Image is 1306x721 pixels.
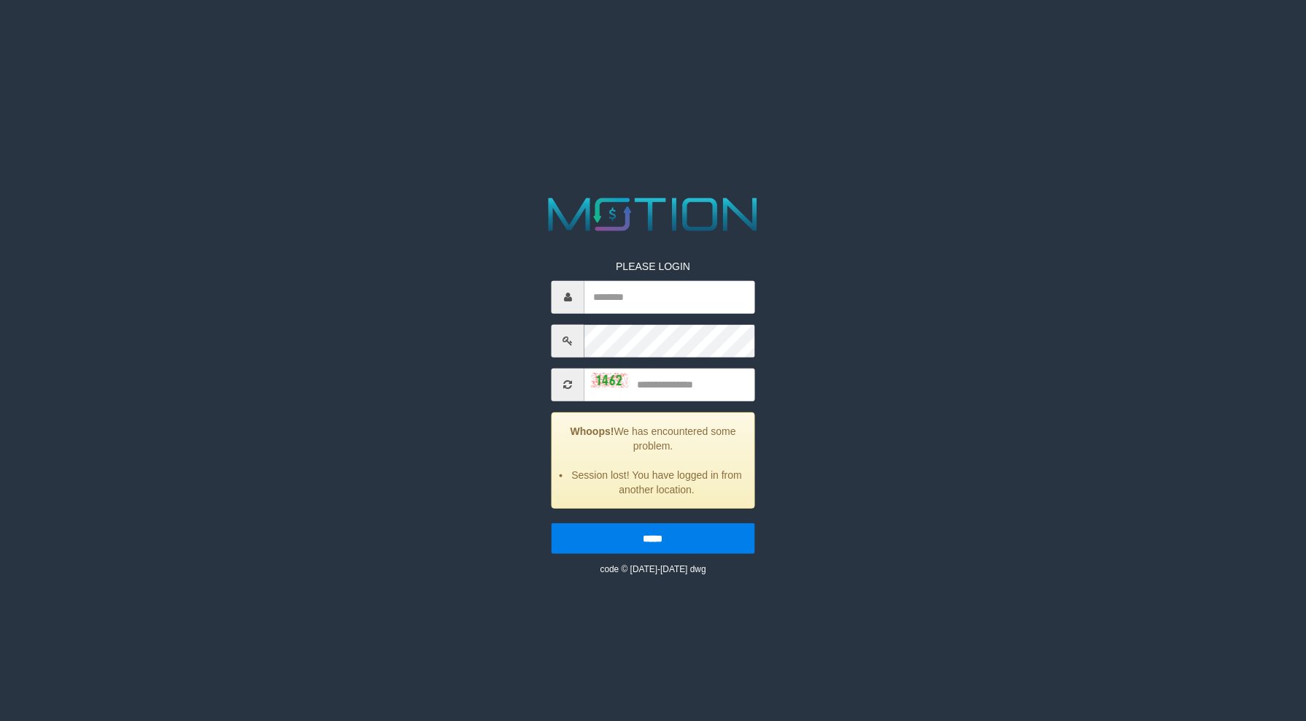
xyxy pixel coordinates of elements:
[552,259,754,274] p: PLEASE LOGIN
[552,412,754,509] div: We has encountered some problem.
[538,192,767,237] img: MOTION_logo.png
[571,468,743,497] li: Session lost! You have logged in from another location.
[600,564,706,574] small: code © [DATE]-[DATE] dwg
[571,425,614,437] strong: Whoops!
[592,373,628,388] img: captcha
